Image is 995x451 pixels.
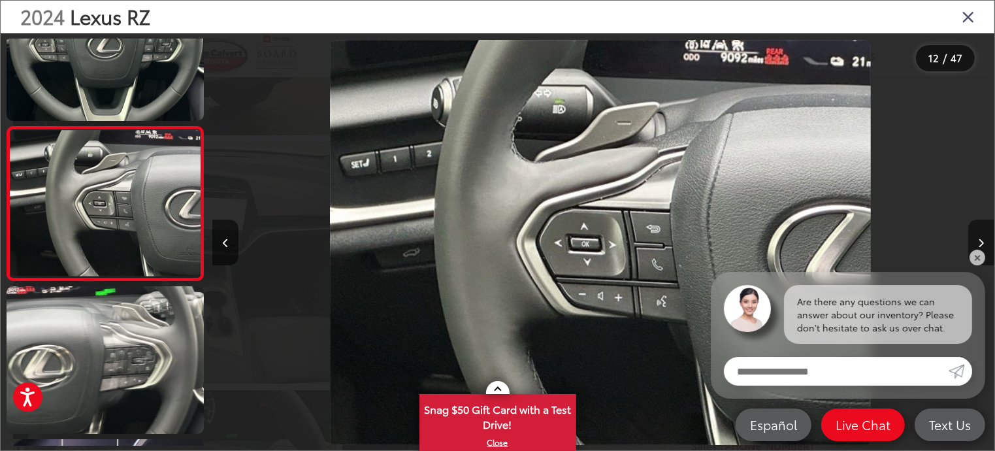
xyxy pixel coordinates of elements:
span: 47 [951,50,962,65]
span: Español [743,416,804,433]
img: 2024 Lexus RZ 450e Premium [5,284,206,435]
button: Previous image [212,220,238,265]
span: / [941,54,948,63]
img: Agent profile photo [724,285,771,332]
a: Español [736,409,811,441]
i: Close gallery [962,8,975,25]
span: 2024 [20,2,65,30]
span: 12 [928,50,939,65]
img: 2024 Lexus RZ 450e Premium [330,40,871,446]
button: Next image [968,220,994,265]
span: Live Chat [829,416,897,433]
div: Are there any questions we can answer about our inventory? Please don't hesitate to ask us over c... [784,285,972,344]
input: Enter your message [724,357,949,386]
div: 2024 Lexus RZ 450e Premium 11 [209,40,991,446]
a: Text Us [915,409,985,441]
a: Live Chat [821,409,905,441]
span: Lexus RZ [70,2,151,30]
span: Snag $50 Gift Card with a Test Drive! [421,395,575,435]
span: Text Us [922,416,977,433]
img: 2024 Lexus RZ 450e Premium [8,131,203,277]
a: Submit [949,357,972,386]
